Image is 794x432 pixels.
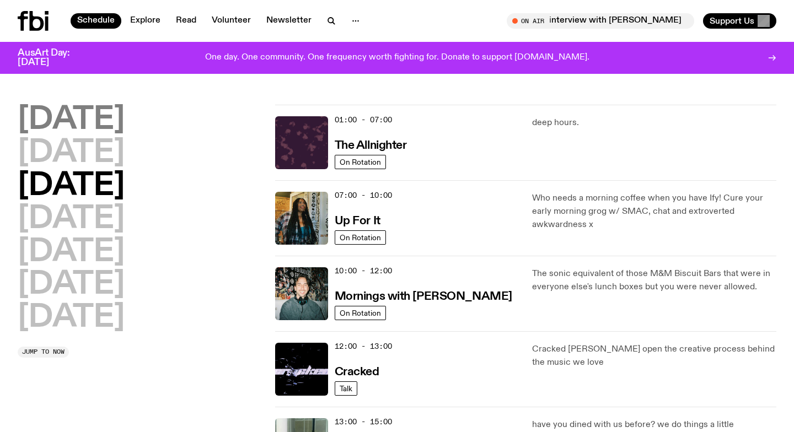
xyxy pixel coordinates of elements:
h3: The Allnighter [335,140,407,152]
p: One day. One community. One frequency worth fighting for. Donate to support [DOMAIN_NAME]. [205,53,589,63]
img: Radio presenter Ben Hansen sits in front of a wall of photos and an fbi radio sign. Film photo. B... [275,267,328,320]
span: On Rotation [340,309,381,317]
a: Newsletter [260,13,318,29]
a: On Rotation [335,230,386,245]
button: [DATE] [18,105,125,136]
a: Talk [335,381,357,396]
a: On Rotation [335,306,386,320]
a: Read [169,13,203,29]
h3: Up For It [335,215,380,227]
button: On Air[DATE] Arvos with [PERSON_NAME] / [PERSON_NAME] interview with [PERSON_NAME] [507,13,694,29]
span: Jump to now [22,349,65,355]
span: Talk [340,384,352,392]
span: 10:00 - 12:00 [335,266,392,276]
button: [DATE] [18,303,125,333]
p: The sonic equivalent of those M&M Biscuit Bars that were in everyone else's lunch boxes but you w... [532,267,776,294]
a: Explore [124,13,167,29]
button: [DATE] [18,138,125,169]
button: [DATE] [18,236,125,267]
a: Cracked [335,364,379,378]
a: The Allnighter [335,138,407,152]
span: 01:00 - 07:00 [335,115,392,125]
span: On Rotation [340,158,381,166]
button: Support Us [703,13,776,29]
button: [DATE] [18,269,125,300]
a: Up For It [335,213,380,227]
h3: Mornings with [PERSON_NAME] [335,291,512,303]
a: Schedule [71,13,121,29]
span: On Rotation [340,233,381,241]
h3: AusArt Day: [DATE] [18,48,88,67]
span: 12:00 - 13:00 [335,341,392,352]
span: Support Us [710,16,754,26]
img: Ify - a Brown Skin girl with black braided twists, looking up to the side with her tongue stickin... [275,192,328,245]
button: [DATE] [18,171,125,202]
p: deep hours. [532,116,776,129]
span: 13:00 - 15:00 [335,417,392,427]
h3: Cracked [335,366,379,378]
a: Volunteer [205,13,257,29]
p: Who needs a morning coffee when you have Ify! Cure your early morning grog w/ SMAC, chat and extr... [532,192,776,231]
p: Cracked [PERSON_NAME] open the creative process behind the music we love [532,343,776,369]
span: 07:00 - 10:00 [335,190,392,201]
a: On Rotation [335,155,386,169]
img: Logo for Podcast Cracked. Black background, with white writing, with glass smashing graphics [275,343,328,396]
button: Jump to now [18,347,69,358]
button: [DATE] [18,203,125,234]
a: Mornings with [PERSON_NAME] [335,289,512,303]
